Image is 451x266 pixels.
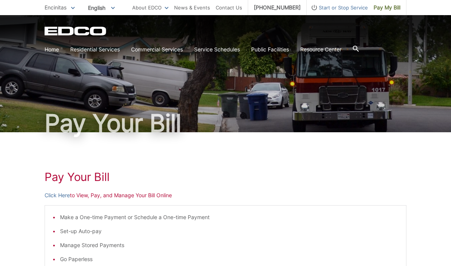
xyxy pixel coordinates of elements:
a: Public Facilities [251,45,289,54]
p: to View, Pay, and Manage Your Bill Online [45,191,406,199]
a: News & Events [174,3,210,12]
a: Home [45,45,59,54]
h1: Pay Your Bill [45,111,406,135]
h1: Pay Your Bill [45,170,406,184]
span: Pay My Bill [374,3,400,12]
li: Make a One-time Payment or Schedule a One-time Payment [60,213,398,221]
span: Encinitas [45,4,66,11]
a: Contact Us [216,3,242,12]
a: EDCD logo. Return to the homepage. [45,26,107,36]
a: Click Here [45,191,70,199]
span: English [82,2,120,14]
a: About EDCO [132,3,168,12]
li: Manage Stored Payments [60,241,398,249]
li: Go Paperless [60,255,398,263]
a: Service Schedules [194,45,240,54]
a: Commercial Services [131,45,183,54]
a: Residential Services [70,45,120,54]
li: Set-up Auto-pay [60,227,398,235]
a: Resource Center [300,45,341,54]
